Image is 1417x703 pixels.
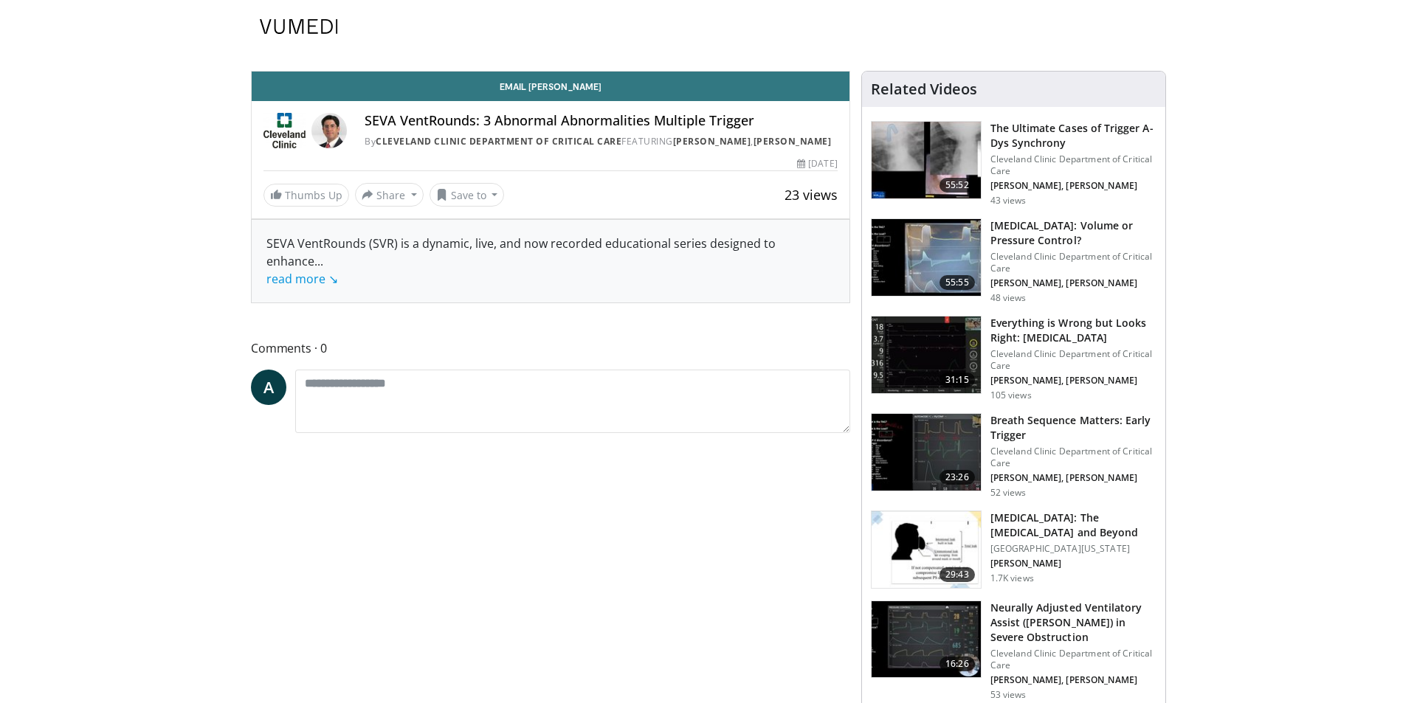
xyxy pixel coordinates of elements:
[990,558,1156,569] p: William Healy
[990,472,1156,484] p: Eduardo Mireles-Cabodevila
[673,135,751,148] a: [PERSON_NAME]
[990,292,1027,304] p: 48 views
[365,135,837,148] div: By FEATURING ,
[871,600,1156,701] a: 16:26 Neurally Adjusted Ventilatory Assist ([PERSON_NAME]) in Severe Obstruction Cleveland Clinic...
[990,180,1156,192] p: Eduardo Mireles-Cabodevila
[990,543,1156,555] p: [GEOGRAPHIC_DATA][US_STATE]
[871,316,1156,401] a: 31:15 Everything is Wrong but Looks Right: [MEDICAL_DATA] Cleveland Clinic Department of Critical...
[990,600,1156,645] h3: Neurally Adjusted Ventilatory Assist ([PERSON_NAME]) in Severe Obstruction
[940,178,975,193] span: 55:52
[990,648,1156,671] p: Cleveland Clinic Department of Critical Care
[990,277,1156,289] p: Eduardo Mireles-Cabodevila
[940,567,975,582] span: 29:43
[871,510,1156,589] a: 29:43 [MEDICAL_DATA]: The [MEDICAL_DATA] and Beyond [GEOGRAPHIC_DATA][US_STATE] [PERSON_NAME] 1.7...
[365,113,837,129] h4: SEVA VentRounds: 3 Abnormal Abnormalities Multiple Trigger
[260,19,338,34] img: VuMedi Logo
[990,195,1027,207] p: 43 views
[872,511,981,588] img: e009c484-ea1f-410a-8eb9-81856f64492e.150x105_q85_crop-smart_upscale.jpg
[990,487,1027,499] p: 52 views
[990,348,1156,372] p: Cleveland Clinic Department of Critical Care
[990,413,1156,443] h3: Breath Sequence Matters: Early Trigger
[376,135,621,148] a: Cleveland Clinic Department of Critical Care
[872,219,981,296] img: 41d75500-a7ae-47ed-bba7-ff2e027f9f68.150x105_q85_crop-smart_upscale.jpg
[940,657,975,671] span: 16:26
[251,370,286,405] a: A
[990,446,1156,469] p: Cleveland Clinic Department of Critical Care
[990,316,1156,345] h3: Everything is Wrong but Looks Right: [MEDICAL_DATA]
[872,316,981,393] img: 4f9ce88d-d814-4061-9b32-4957d8bf9344.150x105_q85_crop-smart_upscale.jpg
[355,183,424,207] button: Share
[872,601,981,678] img: 1f602f29-88d5-4576-b3bf-60f922866f82.150x105_q85_crop-smart_upscale.jpg
[754,135,832,148] a: [PERSON_NAME]
[872,414,981,491] img: 76ca1c64-9566-45df-a909-4544a256411a.150x105_q85_crop-smart_upscale.jpg
[990,153,1156,177] p: Cleveland Clinic Department of Critical Care
[990,375,1156,387] p: Eduardo Mireles-Cabodevila
[266,235,835,288] div: SEVA VentRounds (SVR) is a dynamic, live, and now recorded educational series designed to enhance
[990,572,1034,584] p: 1.7K views
[940,373,975,387] span: 31:15
[252,72,849,101] a: Email [PERSON_NAME]
[871,413,1156,499] a: 23:26 Breath Sequence Matters: Early Trigger Cleveland Clinic Department of Critical Care [PERSON...
[266,271,338,287] a: read more ↘
[311,113,347,148] img: Avatar
[990,121,1156,150] h3: The Ultimate Cases of Trigger A-Dys Synchrony
[871,121,1156,207] a: 55:52 The Ultimate Cases of Trigger A-Dys Synchrony Cleveland Clinic Department of Critical Care ...
[872,122,981,198] img: 8b90bb41-5ee2-491f-b1b5-fd07242b8618.150x105_q85_crop-smart_upscale.jpg
[263,184,349,207] a: Thumbs Up
[990,218,1156,248] h3: [MEDICAL_DATA]: Volume or Pressure Control?
[797,157,837,170] div: [DATE]
[251,339,850,358] span: Comments 0
[871,80,977,98] h4: Related Videos
[990,389,1032,401] p: 105 views
[871,218,1156,304] a: 55:55 [MEDICAL_DATA]: Volume or Pressure Control? Cleveland Clinic Department of Critical Care [P...
[990,510,1156,540] h3: [MEDICAL_DATA]: The [MEDICAL_DATA] and Beyond
[990,674,1156,686] p: Eduardo Mireles-Cabodevila
[940,275,975,290] span: 55:55
[430,183,505,207] button: Save to
[263,113,306,148] img: Cleveland Clinic Department of Critical Care
[785,186,838,204] span: 23 views
[990,689,1027,701] p: 53 views
[940,470,975,485] span: 23:26
[990,251,1156,274] p: Cleveland Clinic Department of Critical Care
